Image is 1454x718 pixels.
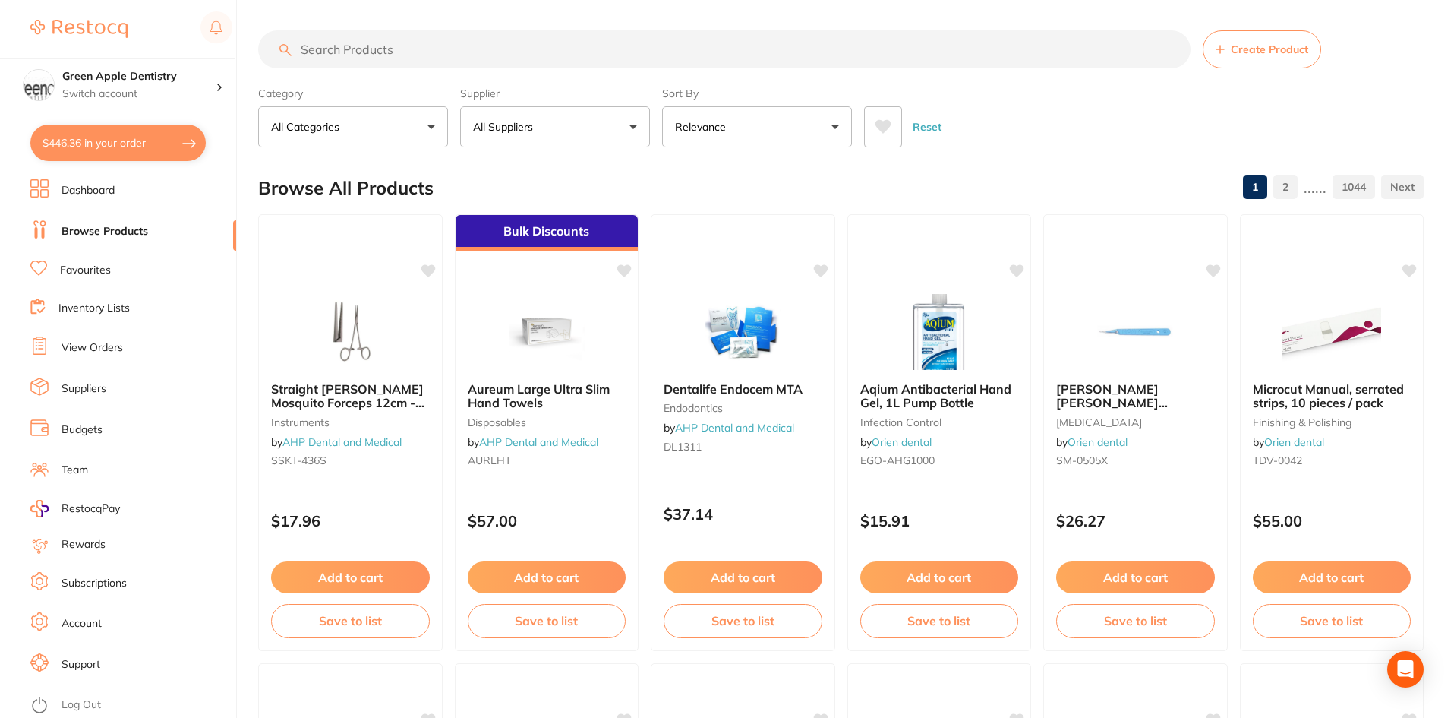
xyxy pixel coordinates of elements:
a: Support [62,657,100,672]
img: Restocq Logo [30,20,128,38]
a: Orien dental [872,435,932,449]
small: endodontics [664,402,822,414]
a: Rewards [62,537,106,552]
span: by [1253,435,1324,449]
p: Switch account [62,87,216,102]
p: $37.14 [664,505,822,523]
span: RestocqPay [62,501,120,517]
b: Swann Morton Disposable Scalpels No. 15, Box of 10 [1056,382,1215,410]
b: Microcut Manual, serrated strips, 10 pieces / pack [1253,382,1411,410]
span: by [271,435,402,449]
button: Save to list [1056,604,1215,637]
a: Dashboard [62,183,115,198]
img: Straight Halstead Mosquito Forceps 12cm - SSKT436S [301,294,399,370]
img: Aureum Large Ultra Slim Hand Towels [497,294,596,370]
button: Add to cart [1056,561,1215,593]
b: Dentalife Endocem MTA [664,382,822,396]
small: instruments [271,416,430,429]
p: $17.96 [271,512,430,530]
a: AHP Dental and Medical [479,435,598,449]
small: [MEDICAL_DATA] [1056,416,1215,429]
span: TDV-0042 [1253,454,1302,467]
a: View Orders [62,340,123,356]
a: AHP Dental and Medical [675,421,794,435]
img: RestocqPay [30,500,49,517]
a: 1044 [1333,172,1375,202]
button: $446.36 in your order [30,125,206,161]
span: by [664,421,794,435]
button: Save to list [860,604,1019,637]
span: [PERSON_NAME] [PERSON_NAME] Disposable Scalpels No. 15, Box of 10 [1056,381,1214,438]
a: Team [62,463,88,478]
a: Browse Products [62,224,148,239]
a: Suppliers [62,381,106,397]
button: Log Out [30,694,232,718]
p: $15.91 [860,512,1019,530]
span: by [1056,435,1128,449]
input: Search Products [258,30,1191,68]
span: Dentalife Endocem MTA [664,381,803,397]
a: AHP Dental and Medical [282,435,402,449]
span: by [468,435,598,449]
a: Orien dental [1068,435,1128,449]
p: $26.27 [1056,512,1215,530]
span: Aqium Antibacterial Hand Gel, 1L Pump Bottle [860,381,1011,410]
label: Category [258,87,448,100]
button: Add to cart [1253,561,1411,593]
a: Log Out [62,697,101,713]
span: DL1311 [664,440,702,454]
img: Swann Morton Disposable Scalpels No. 15, Box of 10 [1086,294,1184,370]
span: Aureum Large Ultra Slim Hand Towels [468,381,610,410]
b: Straight Halstead Mosquito Forceps 12cm - SSKT436S [271,382,430,410]
a: 2 [1273,172,1298,202]
a: Favourites [60,263,111,278]
label: Sort By [662,87,852,100]
button: Save to list [271,604,430,637]
img: Microcut Manual, serrated strips, 10 pieces / pack [1282,294,1381,370]
label: Supplier [460,87,650,100]
span: Create Product [1231,43,1308,55]
small: disposables [468,416,626,429]
button: Save to list [664,604,822,637]
button: Reset [908,106,946,147]
a: Budgets [62,422,103,438]
span: EGO-AHG1000 [860,454,935,467]
div: Bulk Discounts [456,215,639,251]
h4: Green Apple Dentistry [62,69,216,84]
span: AURLHT [468,454,511,467]
img: Aqium Antibacterial Hand Gel, 1L Pump Bottle [890,294,989,370]
button: Create Product [1203,30,1321,68]
p: $55.00 [1253,512,1411,530]
span: by [860,435,932,449]
button: All Categories [258,106,448,147]
button: Add to cart [860,561,1019,593]
a: Restocq Logo [30,11,128,46]
span: Straight [PERSON_NAME] Mosquito Forceps 12cm - SSKT436S [271,381,424,425]
p: $57.00 [468,512,626,530]
small: infection control [860,416,1019,429]
button: All Suppliers [460,106,650,147]
b: Aqium Antibacterial Hand Gel, 1L Pump Bottle [860,382,1019,410]
p: Relevance [675,119,732,134]
button: Add to cart [664,561,822,593]
span: SSKT-436S [271,454,326,467]
p: All Categories [271,119,345,134]
b: Aureum Large Ultra Slim Hand Towels [468,382,626,410]
a: 1 [1243,172,1267,202]
img: Green Apple Dentistry [24,70,54,100]
img: Dentalife Endocem MTA [693,294,792,370]
div: Open Intercom Messenger [1387,651,1424,688]
a: Inventory Lists [58,301,130,316]
button: Add to cart [271,561,430,593]
a: Subscriptions [62,576,127,591]
a: Orien dental [1264,435,1324,449]
a: RestocqPay [30,500,120,517]
span: SM-0505X [1056,454,1108,467]
p: ...... [1304,179,1326,196]
h2: Browse All Products [258,178,434,199]
small: finishing & polishing [1253,416,1411,429]
span: Microcut Manual, serrated strips, 10 pieces / pack [1253,381,1404,410]
button: Add to cart [468,561,626,593]
a: Account [62,616,102,631]
button: Relevance [662,106,852,147]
